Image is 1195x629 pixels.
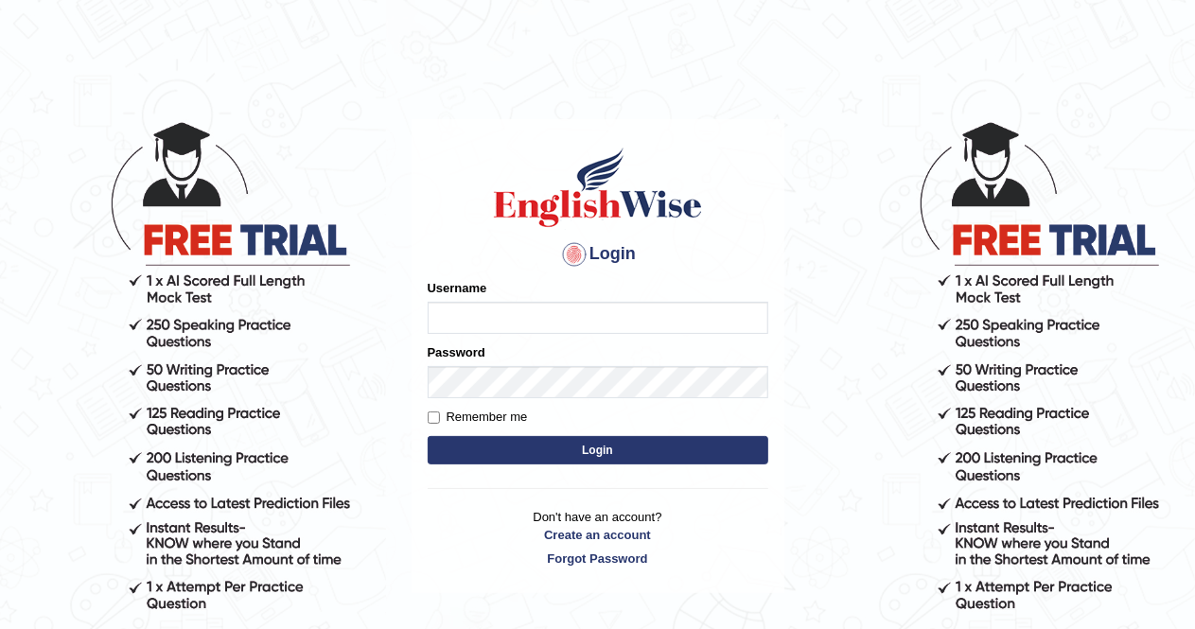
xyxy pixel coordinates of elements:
h4: Login [428,239,768,270]
a: Create an account [428,526,768,544]
button: Login [428,436,768,464]
label: Password [428,343,485,361]
label: Username [428,279,487,297]
img: Logo of English Wise sign in for intelligent practice with AI [490,145,706,230]
label: Remember me [428,408,528,427]
input: Remember me [428,411,440,424]
p: Don't have an account? [428,508,768,567]
a: Forgot Password [428,550,768,568]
